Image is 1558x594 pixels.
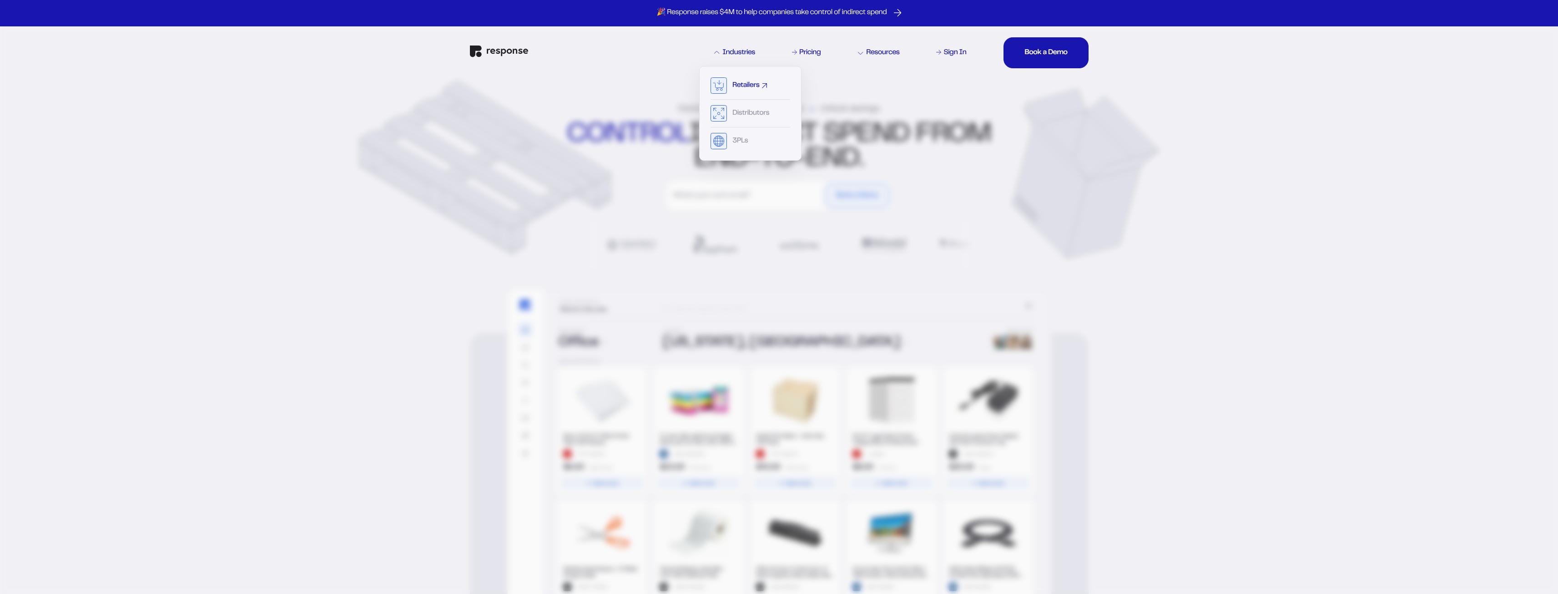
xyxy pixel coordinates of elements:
div: indirect spend from end-to-end. [565,122,993,172]
div: 3PLs [732,137,748,145]
button: 3PLs [732,137,756,145]
div: Resources [858,49,899,56]
div: Industries [714,49,755,56]
input: What's your work email? [669,183,823,208]
div: [US_STATE], [GEOGRAPHIC_DATA] [663,336,978,350]
span: Unlock savings. [820,105,880,114]
div: Distributors [732,110,769,117]
div: Office [559,336,652,350]
a: Pricing [791,47,822,58]
a: Response Home [470,46,528,60]
p: 🎉 Response raises $4M to help companies take control of indirect spend [657,8,887,18]
div: Retailers [732,82,759,89]
strong: control [567,123,689,147]
button: Retailers [732,82,767,89]
a: Sign In [935,47,968,58]
img: Response Logo [470,46,528,57]
div: Book a Demo [836,192,878,199]
button: Distributors [732,110,777,117]
div: Sign In [943,49,966,56]
div: Pricing [799,49,821,56]
button: Book a DemoBook a DemoBook a DemoBook a DemoBook a DemoBook a DemoBook a Demo [1003,37,1088,68]
button: Book a Demo [825,183,889,208]
div: Book a Demo [1024,49,1067,56]
div: Centralize orders, control spend [678,105,881,114]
